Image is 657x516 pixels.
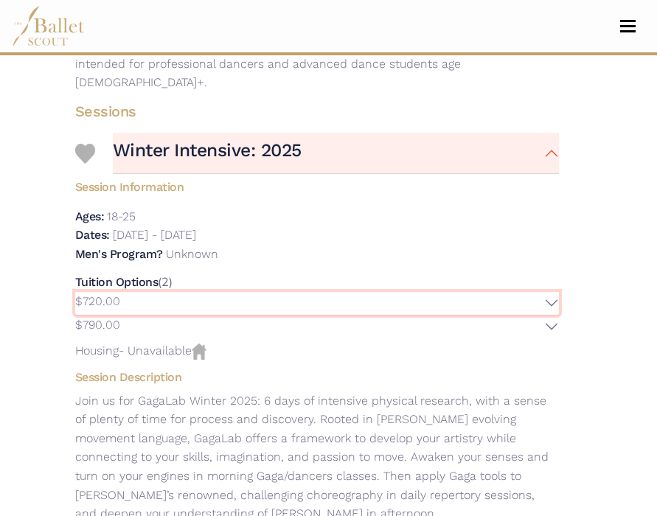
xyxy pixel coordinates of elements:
p: $790.00 [75,315,120,335]
h5: Ages: [75,209,105,223]
h4: Sessions [63,102,571,121]
button: $790.00 [75,315,559,338]
h3: Winter Intensive: 2025 [113,139,302,162]
div: (2) [75,273,559,338]
button: Winter Intensive: 2025 [113,133,559,174]
p: 18-25 [107,209,136,223]
h5: Men's Program? [75,247,163,261]
p: - Unavailable [75,341,559,360]
h5: Dates: [75,228,110,242]
p: $720.00 [75,292,120,311]
img: Housing Unvailable [192,344,206,360]
p: [DATE] - [DATE] [113,228,196,242]
button: Toggle navigation [611,19,645,33]
img: Heart [75,144,95,164]
p: Unknown [166,247,218,261]
h5: Tuition Options [75,275,159,289]
h5: Session Information [63,174,571,195]
button: $720.00 [75,292,559,315]
h5: Session Description [63,370,571,386]
span: Housing [75,344,119,358]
